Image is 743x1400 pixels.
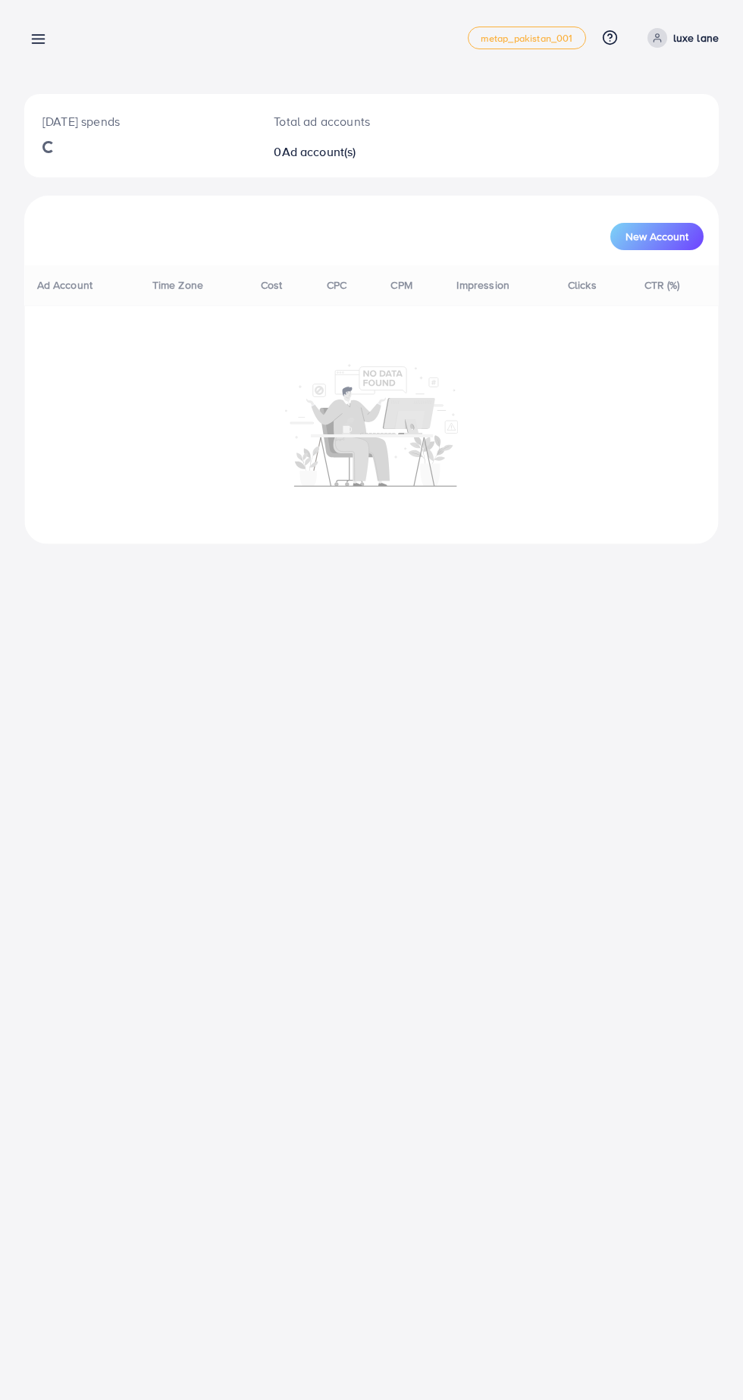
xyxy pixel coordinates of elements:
[274,145,411,159] h2: 0
[625,231,688,242] span: New Account
[641,28,719,48] a: luxe lane
[673,29,719,47] p: luxe lane
[481,33,573,43] span: metap_pakistan_001
[274,112,411,130] p: Total ad accounts
[610,223,704,250] button: New Account
[468,27,586,49] a: metap_pakistan_001
[282,143,356,160] span: Ad account(s)
[42,112,237,130] p: [DATE] spends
